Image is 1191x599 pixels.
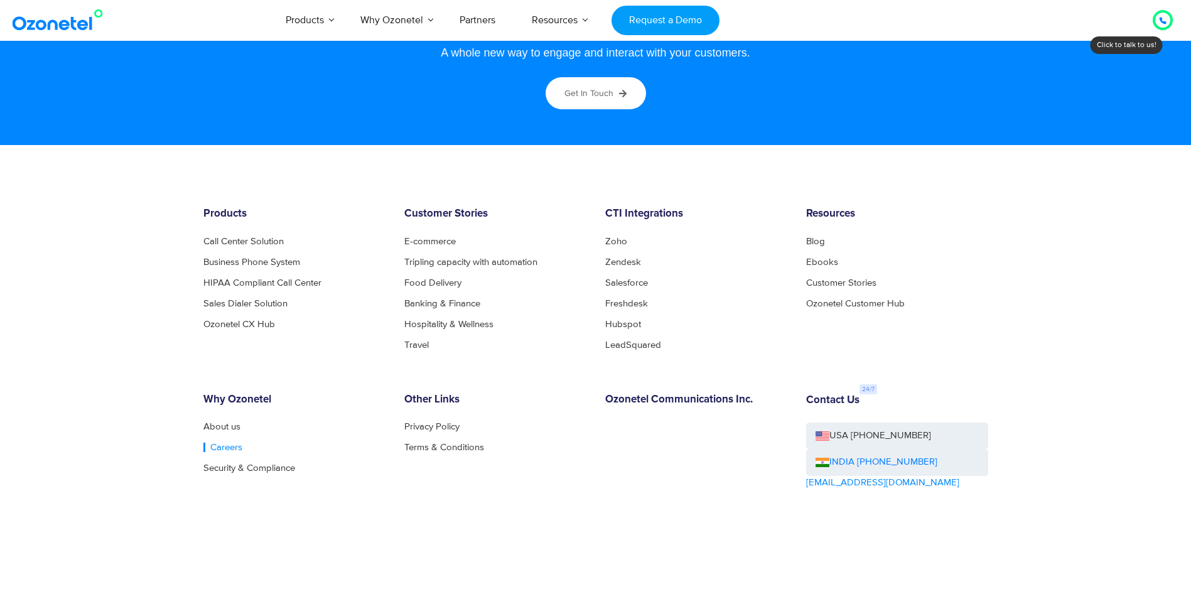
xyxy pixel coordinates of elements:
a: Careers [203,443,242,452]
h6: Products [203,208,385,220]
a: Tripling capacity with automation [404,257,537,267]
a: Business Phone System [203,257,300,267]
a: Zendesk [605,257,641,267]
a: Sales Dialer Solution [203,299,288,308]
a: About us [203,422,240,431]
a: Get in touch [546,77,646,109]
a: Privacy Policy [404,422,460,431]
a: Ozonetel Customer Hub [806,299,905,308]
a: Ebooks [806,257,838,267]
a: Hubspot [605,320,641,329]
div: A whole new way to engage and interact with your customers. [216,47,976,58]
a: Request a Demo [612,6,719,35]
a: Blog [806,237,825,246]
a: Food Delivery [404,278,461,288]
h6: Why Ozonetel [203,394,385,406]
h6: Ozonetel Communications Inc. [605,394,787,406]
img: ind-flag.png [816,458,829,467]
a: Salesforce [605,278,648,288]
h6: Customer Stories [404,208,586,220]
a: HIPAA Compliant Call Center [203,278,321,288]
a: Terms & Conditions [404,443,484,452]
a: INDIA [PHONE_NUMBER] [816,455,937,470]
a: Banking & Finance [404,299,480,308]
a: Freshdesk [605,299,648,308]
a: USA [PHONE_NUMBER] [806,423,988,450]
a: Hospitality & Wellness [404,320,493,329]
a: Call Center Solution [203,237,284,246]
a: LeadSquared [605,340,661,350]
img: us-flag.png [816,431,829,441]
h6: Other Links [404,394,586,406]
a: Ozonetel CX Hub [203,320,275,329]
a: Travel [404,340,429,350]
a: Zoho [605,237,627,246]
a: Customer Stories [806,278,876,288]
a: [EMAIL_ADDRESS][DOMAIN_NAME] [806,476,959,490]
span: Get in touch [564,88,613,99]
h6: CTI Integrations [605,208,787,220]
h6: Contact Us [806,394,860,407]
a: E-commerce [404,237,456,246]
a: Security & Compliance [203,463,295,473]
h6: Resources [806,208,988,220]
